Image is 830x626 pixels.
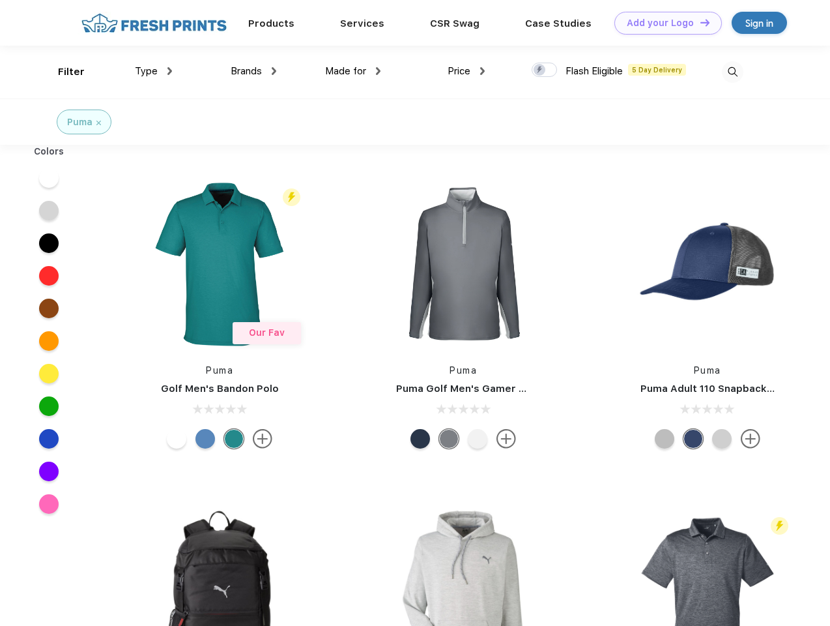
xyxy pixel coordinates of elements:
[771,517,788,535] img: flash_active_toggle.svg
[272,67,276,75] img: dropdown.png
[700,19,709,26] img: DT
[167,67,172,75] img: dropdown.png
[683,429,703,449] div: Peacoat with Qut Shd
[450,365,477,376] a: Puma
[161,383,279,395] a: Golf Men's Bandon Polo
[480,67,485,75] img: dropdown.png
[377,177,550,351] img: func=resize&h=266
[410,429,430,449] div: Navy Blazer
[224,429,244,449] div: Green Lagoon
[253,429,272,449] img: more.svg
[439,429,459,449] div: Quiet Shade
[628,64,686,76] span: 5 Day Delivery
[135,65,158,77] span: Type
[195,429,215,449] div: Lake Blue
[741,429,760,449] img: more.svg
[655,429,674,449] div: Quarry with Brt Whit
[96,121,101,125] img: filter_cancel.svg
[133,177,306,351] img: func=resize&h=266
[206,365,233,376] a: Puma
[325,65,366,77] span: Made for
[248,18,294,29] a: Products
[745,16,773,31] div: Sign in
[621,177,794,351] img: func=resize&h=266
[565,65,623,77] span: Flash Eligible
[78,12,231,35] img: fo%20logo%202.webp
[496,429,516,449] img: more.svg
[468,429,487,449] div: Bright White
[58,65,85,80] div: Filter
[283,188,300,206] img: flash_active_toggle.svg
[627,18,694,29] div: Add your Logo
[732,12,787,34] a: Sign in
[448,65,470,77] span: Price
[340,18,384,29] a: Services
[722,61,743,83] img: desktop_search.svg
[430,18,479,29] a: CSR Swag
[24,145,74,158] div: Colors
[396,383,602,395] a: Puma Golf Men's Gamer Golf Quarter-Zip
[712,429,732,449] div: Quarry Brt Whit
[67,115,93,129] div: Puma
[694,365,721,376] a: Puma
[376,67,380,75] img: dropdown.png
[167,429,186,449] div: Bright White
[249,327,285,338] span: Our Fav
[231,65,262,77] span: Brands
